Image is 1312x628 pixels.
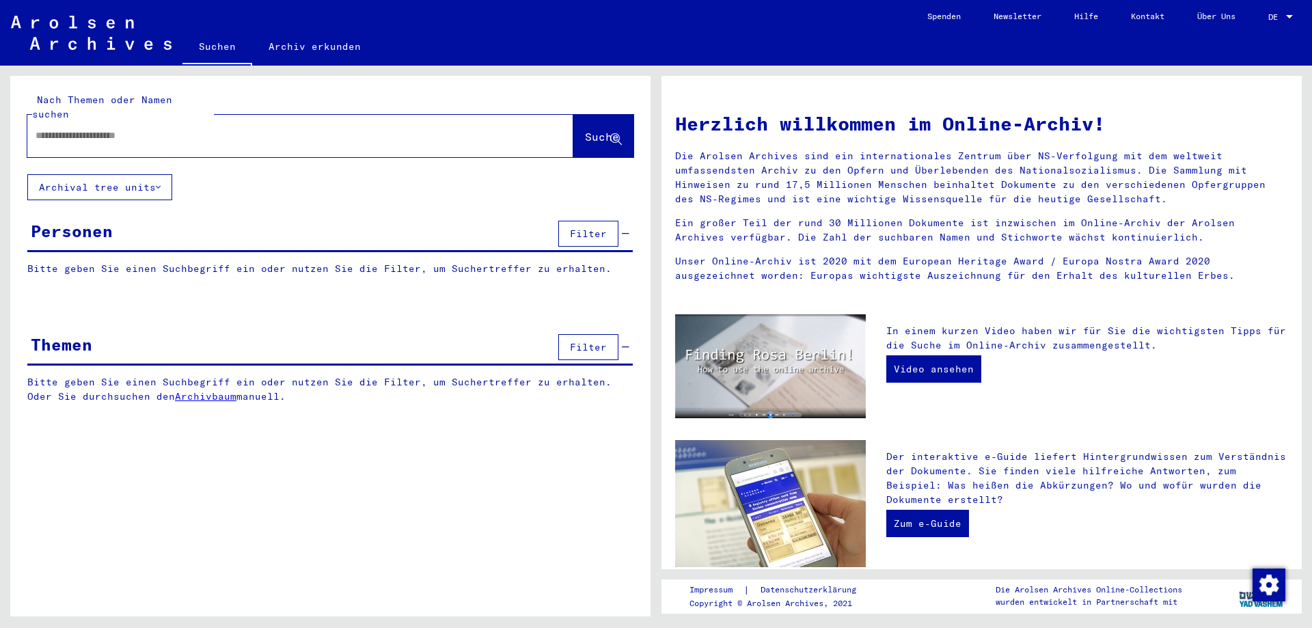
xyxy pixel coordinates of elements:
a: Archivbaum [175,390,236,402]
img: Zustimmung ändern [1253,569,1285,601]
p: Bitte geben Sie einen Suchbegriff ein oder nutzen Sie die Filter, um Suchertreffer zu erhalten. O... [27,375,633,404]
a: Suchen [182,30,252,66]
p: In einem kurzen Video haben wir für Sie die wichtigsten Tipps für die Suche im Online-Archiv zusa... [886,324,1288,353]
mat-label: Nach Themen oder Namen suchen [32,94,172,120]
div: Themen [31,332,92,357]
span: DE [1268,12,1283,22]
p: Der interaktive e-Guide liefert Hintergrundwissen zum Verständnis der Dokumente. Sie finden viele... [886,450,1288,507]
span: Filter [570,341,607,353]
p: Die Arolsen Archives Online-Collections [996,584,1182,596]
a: Zum e-Guide [886,510,969,537]
a: Archiv erkunden [252,30,377,63]
p: Unser Online-Archiv ist 2020 mit dem European Heritage Award / Europa Nostra Award 2020 ausgezeic... [675,254,1288,283]
div: Personen [31,219,113,243]
p: Ein großer Teil der rund 30 Millionen Dokumente ist inzwischen im Online-Archiv der Arolsen Archi... [675,216,1288,245]
div: | [689,583,873,597]
img: video.jpg [675,314,866,418]
div: Zustimmung ändern [1252,568,1285,601]
button: Filter [558,334,618,360]
h1: Herzlich willkommen im Online-Archiv! [675,109,1288,138]
a: Datenschutzerklärung [750,583,873,597]
img: Arolsen_neg.svg [11,16,172,50]
img: eguide.jpg [675,440,866,567]
button: Archival tree units [27,174,172,200]
span: Suche [585,130,619,144]
button: Filter [558,221,618,247]
a: Impressum [689,583,743,597]
a: Video ansehen [886,355,981,383]
p: Copyright © Arolsen Archives, 2021 [689,597,873,610]
span: Filter [570,228,607,240]
p: Bitte geben Sie einen Suchbegriff ein oder nutzen Sie die Filter, um Suchertreffer zu erhalten. [27,262,633,276]
p: wurden entwickelt in Partnerschaft mit [996,596,1182,608]
button: Suche [573,115,633,157]
p: Die Arolsen Archives sind ein internationales Zentrum über NS-Verfolgung mit dem weltweit umfasse... [675,149,1288,206]
img: yv_logo.png [1236,579,1287,613]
